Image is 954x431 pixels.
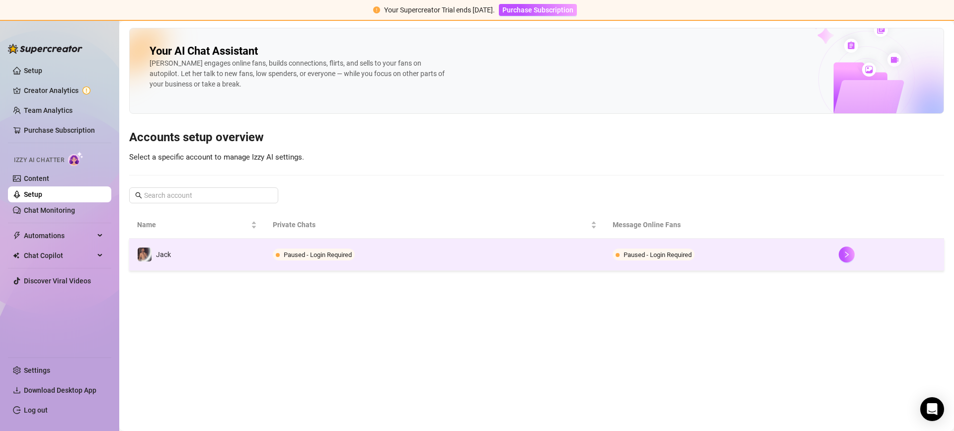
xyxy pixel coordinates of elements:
[68,152,83,166] img: AI Chatter
[137,219,249,230] span: Name
[129,153,304,162] span: Select a specific account to manage Izzy AI settings.
[8,44,82,54] img: logo-BBDzfeDw.svg
[839,247,855,262] button: right
[13,252,19,259] img: Chat Copilot
[24,386,96,394] span: Download Desktop App
[920,397,944,421] div: Open Intercom Messenger
[24,67,42,75] a: Setup
[13,386,21,394] span: download
[790,12,944,113] img: ai-chatter-content-library-cLFOSyPT.png
[624,251,692,259] span: Paused - Login Required
[24,206,75,214] a: Chat Monitoring
[24,174,49,182] a: Content
[129,211,265,239] th: Name
[384,6,495,14] span: Your Supercreator Trial ends [DATE].
[24,83,103,98] a: Creator Analytics exclamation-circle
[150,44,258,58] h2: Your AI Chat Assistant
[129,130,944,146] h3: Accounts setup overview
[138,248,152,261] img: Jack
[14,156,64,165] span: Izzy AI Chatter
[24,228,94,244] span: Automations
[605,211,831,239] th: Message Online Fans
[135,192,142,199] span: search
[843,251,850,258] span: right
[499,4,577,16] button: Purchase Subscription
[502,6,573,14] span: Purchase Subscription
[284,251,352,259] span: Paused - Login Required
[24,277,91,285] a: Discover Viral Videos
[150,58,448,89] div: [PERSON_NAME] engages online fans, builds connections, flirts, and sells to your fans on autopilo...
[24,248,94,263] span: Chat Copilot
[24,366,50,374] a: Settings
[156,251,171,259] span: Jack
[373,6,380,13] span: exclamation-circle
[144,190,264,201] input: Search account
[265,211,604,239] th: Private Chats
[24,106,73,114] a: Team Analytics
[273,219,588,230] span: Private Chats
[499,6,577,14] a: Purchase Subscription
[24,406,48,414] a: Log out
[24,126,95,134] a: Purchase Subscription
[24,190,42,198] a: Setup
[13,232,21,240] span: thunderbolt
